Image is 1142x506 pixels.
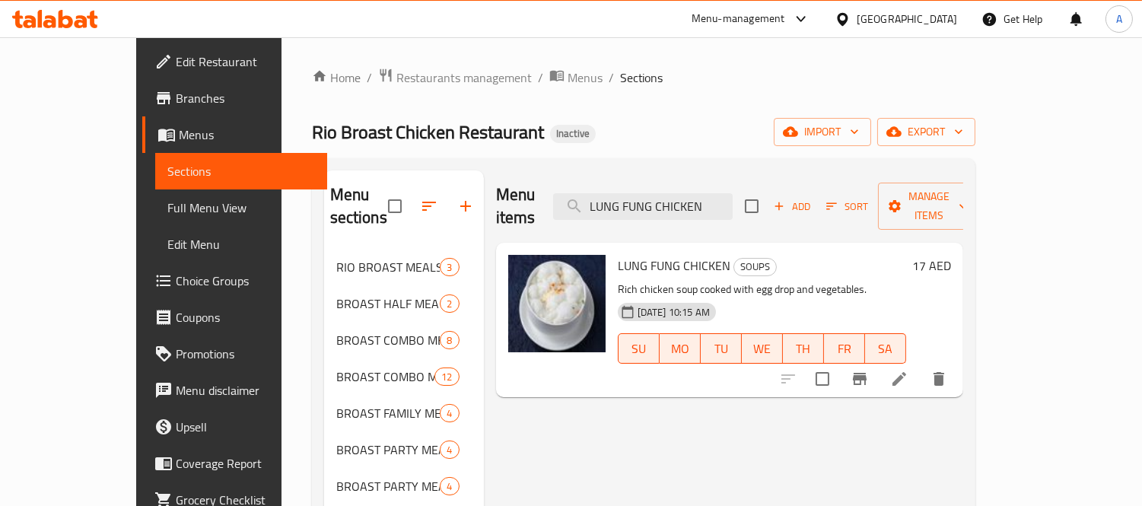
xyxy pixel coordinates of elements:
span: Select section [736,190,768,222]
span: Select all sections [379,190,411,222]
div: Menu-management [692,10,785,28]
span: Select to update [806,363,838,395]
div: [GEOGRAPHIC_DATA] [857,11,957,27]
span: A [1116,11,1122,27]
